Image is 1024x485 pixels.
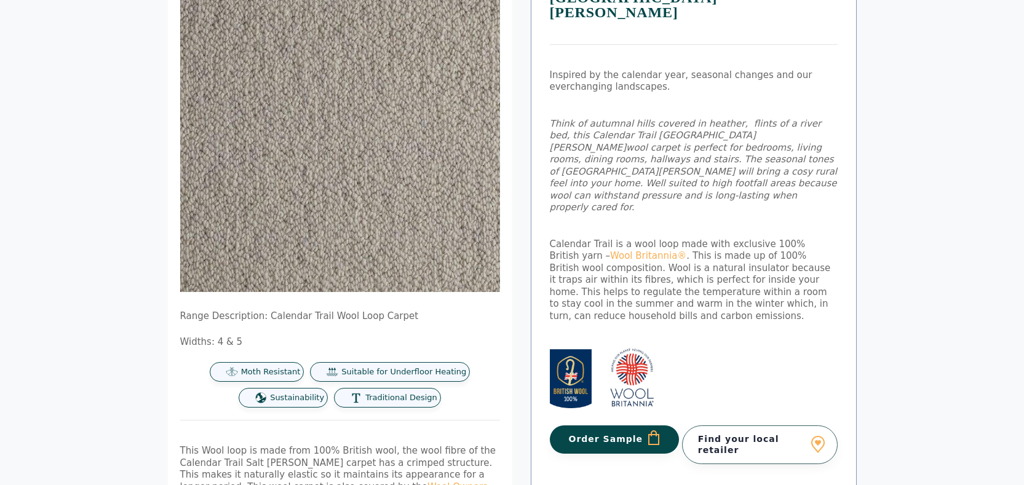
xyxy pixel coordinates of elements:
span: Moth Resistant [241,367,301,377]
a: Wool Britannia® [610,250,686,261]
em: Think of autumnal hills covered in heather, flints of a river bed, this Calendar Trail [GEOGRAPHI... [550,118,822,153]
em: wool carpet is perfect for bedrooms, living rooms, dining rooms, hallways and stairs. The seasona... [550,142,838,213]
p: Range Description: Calendar Trail Wool Loop Carpet [180,310,500,323]
p: Calendar Trail is a wool loop made with exclusive 100% British yarn – . This is made up of 100% B... [550,239,838,323]
p: Widths: 4 & 5 [180,336,500,349]
span: Traditional Design [365,393,437,403]
button: Order Sample [550,425,680,454]
span: Sustainability [270,393,324,403]
p: Inspired by the calendar year, seasonal changes and our everchanging landscapes. [550,69,838,93]
a: Find your local retailer [682,425,838,463]
span: Suitable for Underfloor Heating [341,367,466,377]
